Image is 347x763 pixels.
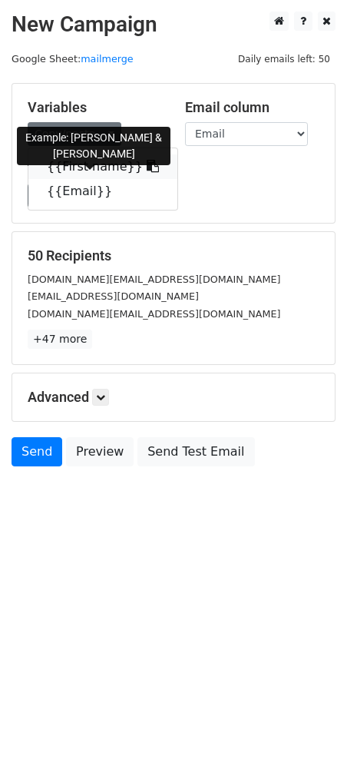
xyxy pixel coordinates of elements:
[66,437,134,466] a: Preview
[137,437,254,466] a: Send Test Email
[233,53,335,65] a: Daily emails left: 50
[28,247,319,264] h5: 50 Recipients
[28,179,177,204] a: {{Email}}
[28,274,280,285] small: [DOMAIN_NAME][EMAIL_ADDRESS][DOMAIN_NAME]
[81,53,134,65] a: mailmerge
[12,53,134,65] small: Google Sheet:
[28,389,319,406] h5: Advanced
[12,437,62,466] a: Send
[28,99,162,116] h5: Variables
[28,308,280,320] small: [DOMAIN_NAME][EMAIL_ADDRESS][DOMAIN_NAME]
[270,689,347,763] iframe: Chat Widget
[17,127,170,165] div: Example: [PERSON_NAME] & [PERSON_NAME]
[185,99,319,116] h5: Email column
[28,330,92,349] a: +47 more
[233,51,335,68] span: Daily emails left: 50
[12,12,335,38] h2: New Campaign
[28,290,199,302] small: [EMAIL_ADDRESS][DOMAIN_NAME]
